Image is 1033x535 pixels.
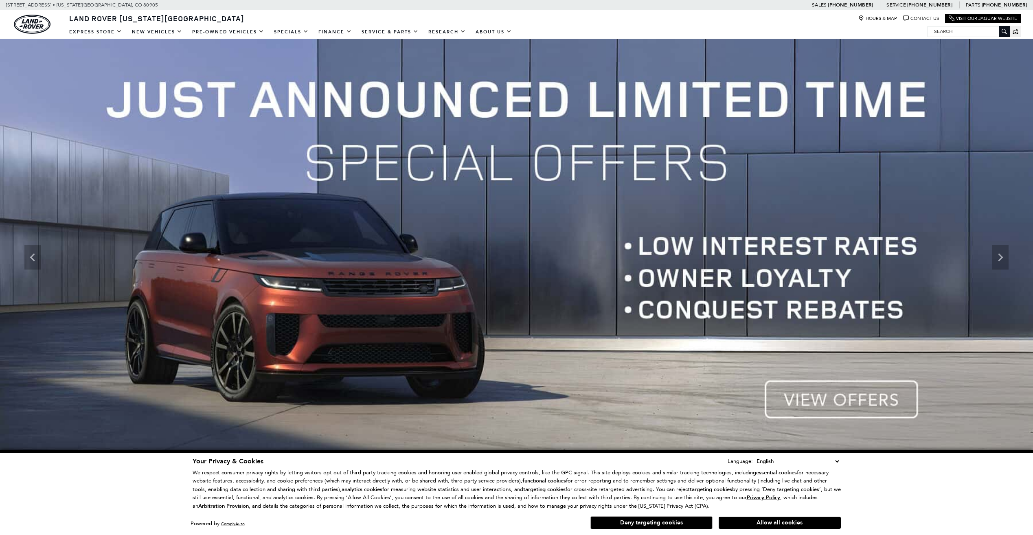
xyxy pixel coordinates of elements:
strong: analytics cookies [342,486,382,493]
a: Service & Parts [357,25,423,39]
a: [PHONE_NUMBER] [828,2,873,8]
div: Powered by [191,521,245,526]
input: Search [928,26,1009,36]
button: Deny targeting cookies [590,516,713,529]
a: Research [423,25,471,39]
strong: essential cookies [756,469,797,476]
a: land-rover [14,15,50,34]
strong: targeting cookies [690,486,732,493]
a: Finance [314,25,357,39]
div: Previous [24,245,41,270]
a: Land Rover [US_STATE][GEOGRAPHIC_DATA] [64,13,249,23]
a: ComplyAuto [221,521,245,526]
span: Parts [966,2,980,8]
a: [PHONE_NUMBER] [907,2,952,8]
img: Land Rover [14,15,50,34]
span: Service [886,2,906,8]
a: Specials [269,25,314,39]
select: Language Select [754,457,841,466]
a: [STREET_ADDRESS] • [US_STATE][GEOGRAPHIC_DATA], CO 80905 [6,2,158,8]
nav: Main Navigation [64,25,517,39]
a: EXPRESS STORE [64,25,127,39]
div: Language: [728,458,753,464]
span: Land Rover [US_STATE][GEOGRAPHIC_DATA] [69,13,244,23]
a: [PHONE_NUMBER] [982,2,1027,8]
div: Next [992,245,1009,270]
strong: targeting cookies [523,486,566,493]
span: Your Privacy & Cookies [193,457,263,466]
p: We respect consumer privacy rights by letting visitors opt out of third-party tracking cookies an... [193,469,841,511]
a: Hours & Map [858,15,897,22]
a: New Vehicles [127,25,187,39]
a: Privacy Policy [747,494,780,500]
strong: Arbitration Provision [198,502,249,510]
button: Allow all cookies [719,517,841,529]
a: Contact Us [903,15,939,22]
a: About Us [471,25,517,39]
a: Pre-Owned Vehicles [187,25,269,39]
a: Visit Our Jaguar Website [949,15,1017,22]
strong: functional cookies [522,477,566,485]
span: Sales [812,2,827,8]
